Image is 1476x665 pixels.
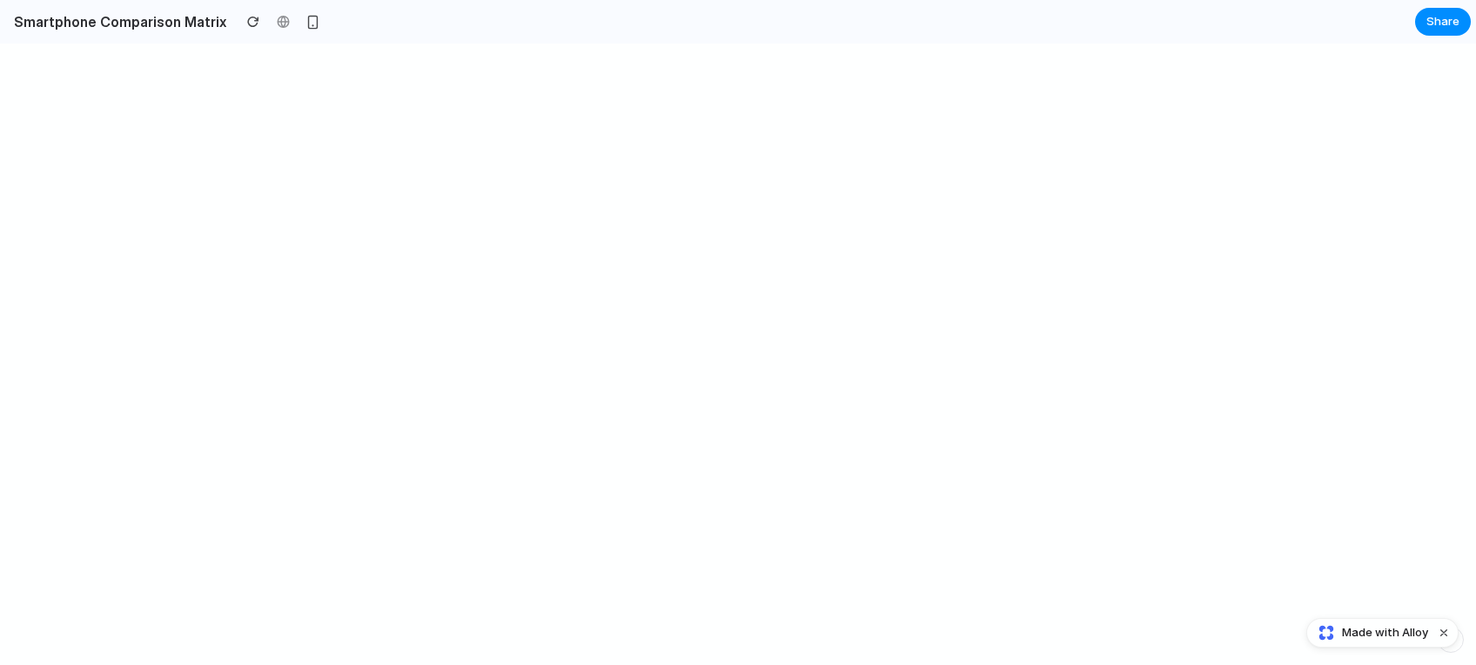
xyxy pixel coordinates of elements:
button: Dismiss watermark [1433,622,1454,643]
h2: Smartphone Comparison Matrix [7,11,226,32]
a: Made with Alloy [1307,624,1430,641]
button: Share [1415,8,1471,36]
span: Made with Alloy [1342,624,1428,641]
span: Share [1426,13,1459,30]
